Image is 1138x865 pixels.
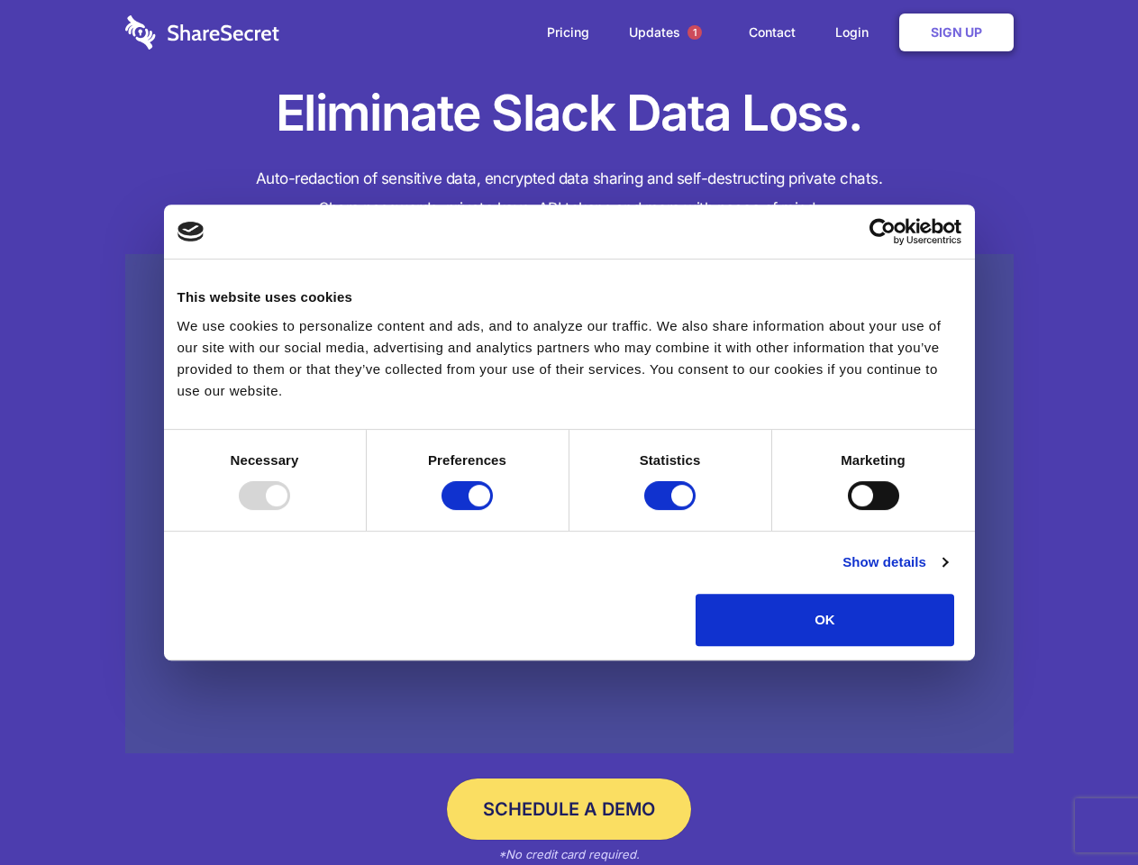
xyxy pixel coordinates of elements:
img: logo-wordmark-white-trans-d4663122ce5f474addd5e946df7df03e33cb6a1c49d2221995e7729f52c070b2.svg [125,15,279,50]
a: Show details [842,551,947,573]
strong: Statistics [640,452,701,468]
button: OK [696,594,954,646]
em: *No credit card required. [498,847,640,861]
a: Usercentrics Cookiebot - opens in a new window [804,218,961,245]
img: logo [178,222,205,241]
div: This website uses cookies [178,287,961,308]
a: Pricing [529,5,607,60]
span: 1 [687,25,702,40]
a: Contact [731,5,814,60]
strong: Preferences [428,452,506,468]
h1: Eliminate Slack Data Loss. [125,81,1014,146]
a: Wistia video thumbnail [125,254,1014,754]
a: Sign Up [899,14,1014,51]
a: Login [817,5,896,60]
a: Schedule a Demo [447,778,691,840]
div: We use cookies to personalize content and ads, and to analyze our traffic. We also share informat... [178,315,961,402]
strong: Marketing [841,452,906,468]
h4: Auto-redaction of sensitive data, encrypted data sharing and self-destructing private chats. Shar... [125,164,1014,223]
strong: Necessary [231,452,299,468]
